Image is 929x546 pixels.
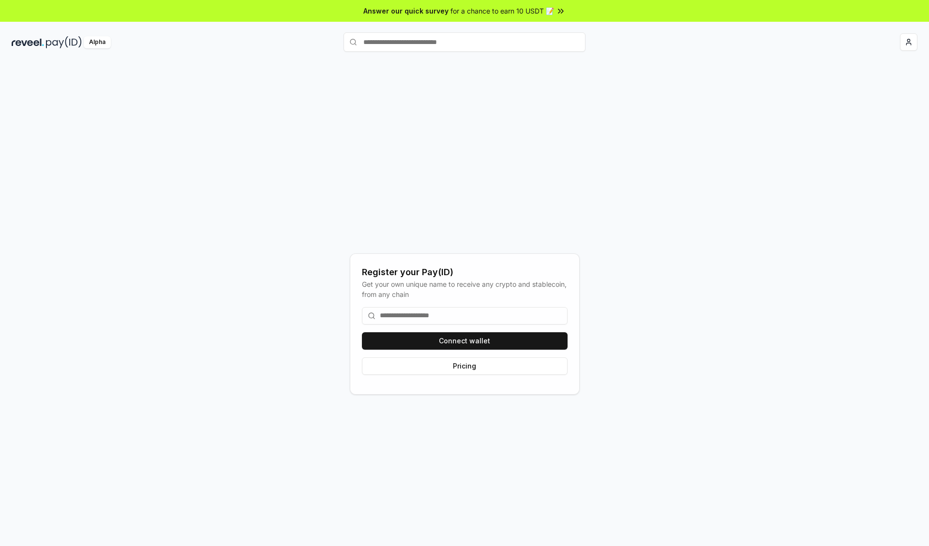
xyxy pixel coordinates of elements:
div: Register your Pay(ID) [362,266,568,279]
img: pay_id [46,36,82,48]
div: Get your own unique name to receive any crypto and stablecoin, from any chain [362,279,568,299]
img: reveel_dark [12,36,44,48]
span: for a chance to earn 10 USDT 📝 [450,6,554,16]
button: Connect wallet [362,332,568,350]
div: Alpha [84,36,111,48]
button: Pricing [362,357,568,375]
span: Answer our quick survey [363,6,449,16]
